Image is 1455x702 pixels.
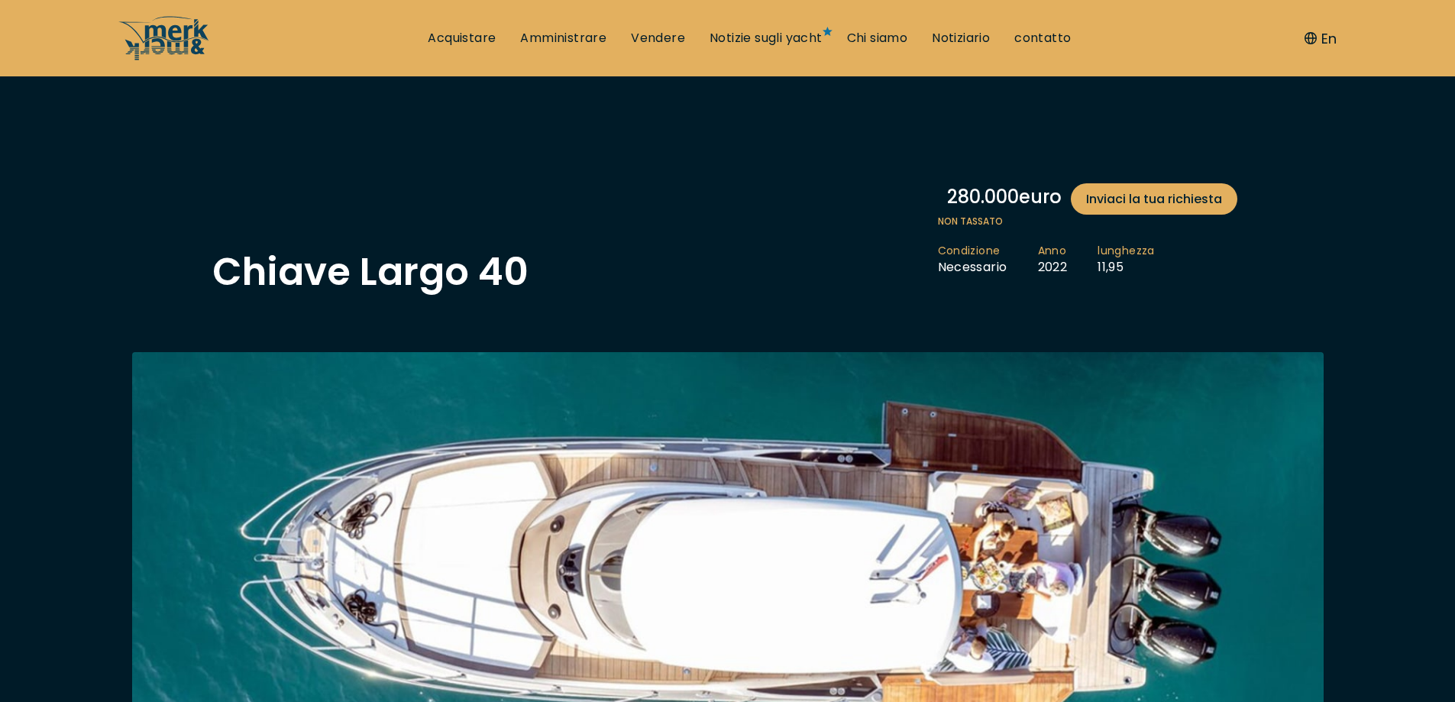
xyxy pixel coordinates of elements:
font: Notizie sugli yacht [710,29,823,47]
font: Non tassato [938,215,1003,228]
font: 280.000 [947,184,1019,209]
font: Inviaci la tua richiesta [1086,190,1222,208]
font: Chi siamo [847,29,908,47]
a: Inviaci la tua richiesta [1071,183,1237,215]
a: Acquistare [428,30,496,47]
font: Condizione [938,243,1001,258]
a: Notizie sugli yacht [710,30,823,47]
font: Chiave Largo 40 [212,244,529,299]
a: Notiziario [932,30,990,47]
a: contatto [1014,30,1071,47]
a: Amministrare [520,30,606,47]
a: Chi siamo [847,30,908,47]
button: En [1305,28,1337,49]
font: Vendere [631,29,685,47]
font: 2022 [1038,258,1068,276]
font: euro [1019,184,1062,209]
font: Anno [1038,243,1067,258]
font: Necessario [938,258,1007,276]
a: Vendere [631,30,685,47]
font: Amministrare [520,29,606,47]
font: contatto [1014,29,1071,47]
font: En [1321,29,1337,48]
font: 11,95 [1098,258,1124,276]
font: Acquistare [428,29,496,47]
font: Notiziario [932,29,990,47]
font: lunghezza [1098,243,1155,258]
